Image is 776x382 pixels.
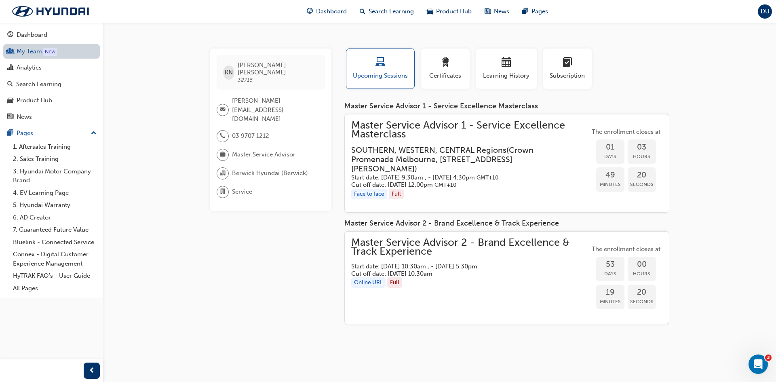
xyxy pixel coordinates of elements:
[351,146,577,174] h3: SOUTHERN, WESTERN, CENTRAL Regions ( Crown Promenade Melbourne, [STREET_ADDRESS][PERSON_NAME] )
[238,61,318,76] span: [PERSON_NAME] [PERSON_NAME]
[10,153,100,165] a: 2. Sales Training
[596,180,624,189] span: Minutes
[3,44,100,59] a: My Team
[17,96,52,105] div: Product Hub
[427,6,433,17] span: car-icon
[3,77,100,92] a: Search Learning
[427,71,464,80] span: Certificates
[477,174,498,181] span: Australian Eastern Standard Time GMT+10
[220,105,226,115] span: email-icon
[7,97,13,104] span: car-icon
[91,128,97,139] span: up-icon
[232,169,308,178] span: Berwick Hyundai (Berwick)
[353,3,420,20] a: search-iconSearch Learning
[17,112,32,122] div: News
[596,260,624,269] span: 53
[10,236,100,249] a: Bluelink - Connected Service
[360,6,365,17] span: search-icon
[4,3,97,20] img: Trak
[7,48,13,55] span: people-icon
[563,57,572,68] span: learningplan-icon
[628,260,656,269] span: 00
[351,238,590,256] span: Master Service Advisor 2 - Brand Excellence & Track Experience
[351,277,386,288] div: Online URL
[389,189,404,200] div: Full
[232,150,295,159] span: Master Service Advisor
[344,102,669,111] div: Master Service Advisor 1 - Service Excellence Masterclass
[596,152,624,161] span: Days
[596,171,624,180] span: 49
[351,181,577,189] h5: Cut off date: [DATE] 12:00pm
[522,6,528,17] span: pages-icon
[628,171,656,180] span: 20
[7,114,13,121] span: news-icon
[628,180,656,189] span: Seconds
[351,270,577,277] h5: Cut off date: [DATE] 10:30am
[476,49,537,89] button: Learning History
[628,152,656,161] span: Hours
[628,143,656,152] span: 03
[351,189,387,200] div: Face to face
[485,6,491,17] span: news-icon
[7,130,13,137] span: pages-icon
[10,211,100,224] a: 6. AD Creator
[316,7,347,16] span: Dashboard
[351,238,662,318] a: Master Service Advisor 2 - Brand Excellence & Track ExperienceStart date: [DATE] 10:30am , - [DAT...
[628,297,656,306] span: Seconds
[10,224,100,236] a: 7. Guaranteed Future Value
[543,49,592,89] button: Subscription
[220,150,226,160] span: briefcase-icon
[351,174,577,182] h5: Start date: [DATE] 9:30am , - [DATE] 4:30pm
[346,49,415,89] button: Upcoming Sessions
[590,127,662,137] span: The enrollment closes at
[3,26,100,126] button: DashboardMy TeamAnalyticsSearch LearningProduct HubNews
[300,3,353,20] a: guage-iconDashboard
[307,6,313,17] span: guage-icon
[375,57,385,68] span: laptop-icon
[238,76,253,83] span: 32716
[10,248,100,270] a: Connex - Digital Customer Experience Management
[10,141,100,153] a: 1. Aftersales Training
[516,3,555,20] a: pages-iconPages
[220,131,226,141] span: phone-icon
[3,27,100,42] a: Dashboard
[232,187,252,196] span: Service
[3,60,100,75] a: Analytics
[3,93,100,108] a: Product Hub
[352,71,408,80] span: Upcoming Sessions
[628,288,656,297] span: 20
[17,63,42,72] div: Analytics
[3,126,100,141] button: Pages
[7,32,13,39] span: guage-icon
[494,7,509,16] span: News
[596,288,624,297] span: 19
[482,71,531,80] span: Learning History
[531,7,548,16] span: Pages
[10,187,100,199] a: 4. EV Learning Page
[765,355,772,361] span: 3
[436,7,472,16] span: Product Hub
[434,182,456,188] span: Australian Eastern Standard Time GMT+10
[344,219,669,228] div: Master Service Advisor 2 - Brand Excellence & Track Experience
[232,131,269,141] span: 03 9707 1212
[369,7,414,16] span: Search Learning
[10,165,100,187] a: 3. Hyundai Motor Company Brand
[16,80,61,89] div: Search Learning
[220,187,226,197] span: department-icon
[441,57,450,68] span: award-icon
[220,168,226,179] span: organisation-icon
[502,57,511,68] span: calendar-icon
[10,270,100,282] a: HyTRAK FAQ's - User Guide
[758,4,772,19] button: DU
[3,110,100,125] a: News
[351,263,577,270] h5: Start date: [DATE] 10:30am , - [DATE] 5:30pm
[590,245,662,254] span: The enrollment closes at
[10,282,100,295] a: All Pages
[628,269,656,279] span: Hours
[749,355,768,374] iframe: Intercom live chat
[7,81,13,88] span: search-icon
[225,68,233,77] span: KN
[232,96,318,124] span: [PERSON_NAME][EMAIL_ADDRESS][DOMAIN_NAME]
[351,121,662,206] a: Master Service Advisor 1 - Service Excellence MasterclassSOUTHERN, WESTERN, CENTRAL Regions(Crown...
